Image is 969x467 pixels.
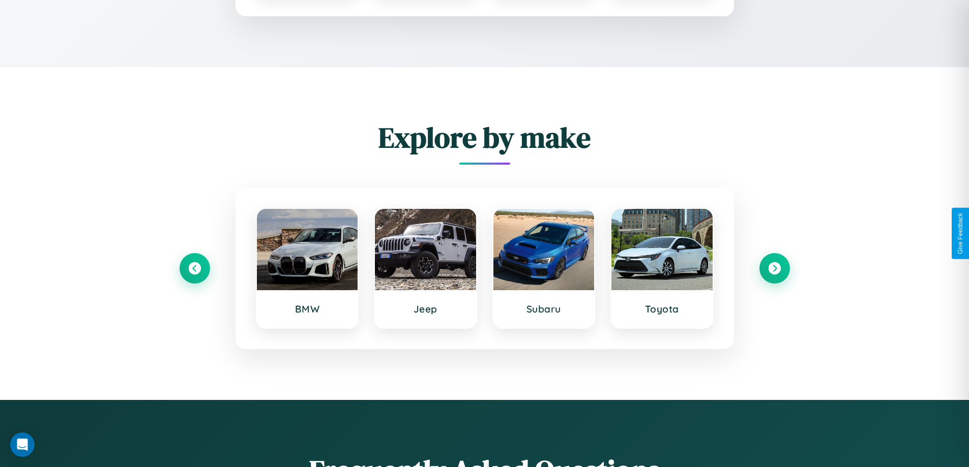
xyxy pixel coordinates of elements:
div: Give Feedback [957,213,964,254]
div: Open Intercom Messenger [10,432,35,457]
h3: Jeep [385,303,466,315]
h3: Subaru [504,303,584,315]
h2: Explore by make [180,118,790,157]
h3: BMW [267,303,348,315]
h3: Toyota [622,303,702,315]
